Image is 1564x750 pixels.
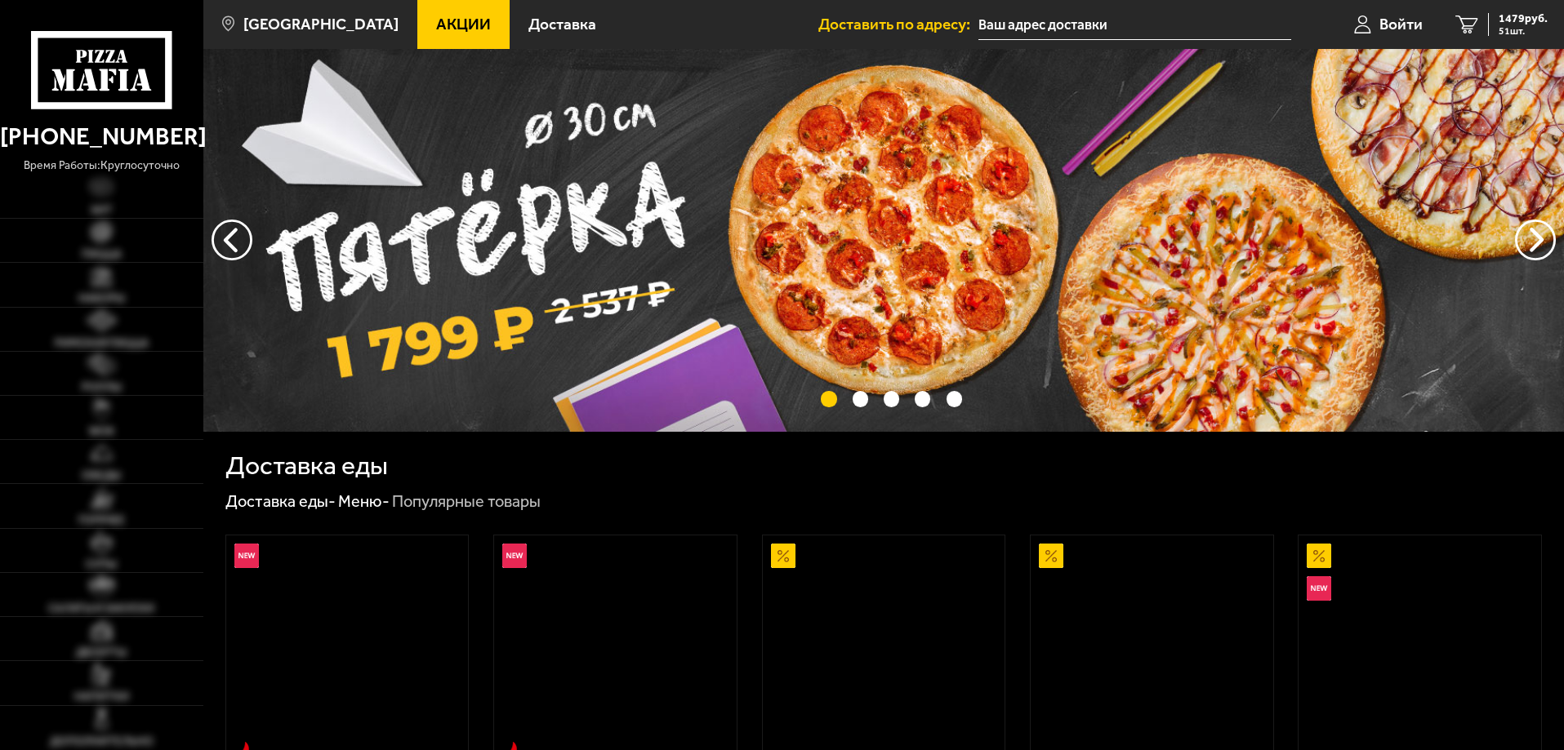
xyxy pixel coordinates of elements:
span: Наборы [78,293,125,304]
a: Меню- [338,491,390,511]
img: Акционный [1039,544,1063,568]
img: Акционный [771,544,795,568]
span: Супы [86,559,117,570]
span: 1479 руб. [1499,13,1548,24]
button: точки переключения [853,391,868,406]
span: [GEOGRAPHIC_DATA] [243,16,399,32]
img: Новинка [502,544,527,568]
button: точки переключения [821,391,836,406]
span: Десерты [76,647,127,659]
span: Роллы [82,382,122,393]
span: Доставить по адресу: [818,16,978,32]
span: Пицца [82,249,122,260]
button: следующий [212,220,252,260]
span: Акции [436,16,491,32]
span: WOK [89,426,114,437]
button: точки переключения [884,391,899,406]
img: Акционный [1307,544,1331,568]
span: Дополнительно [50,736,154,748]
span: Напитки [74,691,129,703]
span: Обеды [82,470,121,482]
button: точки переключения [947,391,962,406]
button: предыдущий [1515,220,1556,260]
img: Новинка [1307,576,1331,601]
img: Новинка [234,544,259,568]
span: Доставка [528,16,596,32]
h1: Доставка еды [225,453,388,479]
span: Хит [91,205,113,216]
span: Войти [1379,16,1423,32]
span: Салаты и закуски [48,603,154,615]
button: точки переключения [915,391,930,406]
div: Популярные товары [392,491,541,513]
input: Ваш адрес доставки [978,10,1291,40]
span: 51 шт. [1499,26,1548,36]
span: Горячее [78,515,125,526]
span: Римская пицца [55,338,149,349]
a: Доставка еды- [225,491,336,511]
